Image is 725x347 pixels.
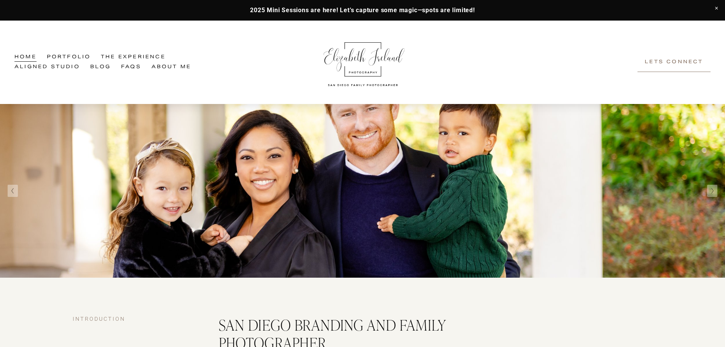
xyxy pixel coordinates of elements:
a: folder dropdown [101,53,166,62]
img: Elizabeth Ireland Photography San Diego Family Photographer [319,35,407,89]
a: Blog [90,62,111,72]
h4: Introduction [73,316,185,323]
button: Next Slide [707,185,717,197]
span: The Experience [101,53,166,62]
a: Lets Connect [637,52,711,72]
a: About Me [151,62,191,72]
a: FAQs [121,62,141,72]
a: Portfolio [47,53,91,62]
button: Previous Slide [8,185,18,197]
a: Home [14,53,37,62]
a: Aligned Studio [14,62,80,72]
